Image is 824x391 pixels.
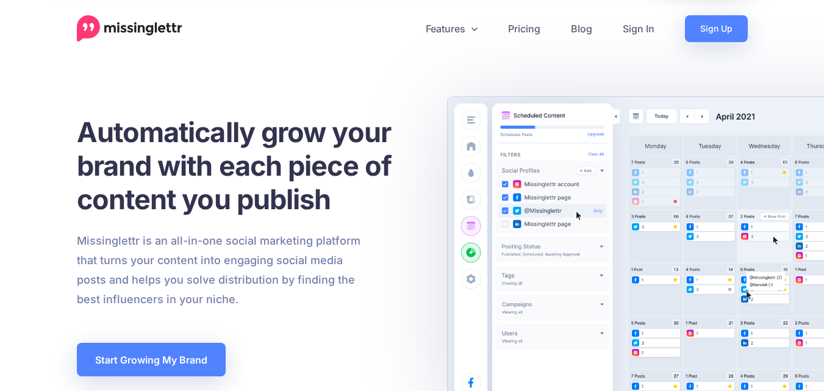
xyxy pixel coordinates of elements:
a: Blog [556,15,607,42]
a: Start Growing My Brand [77,343,226,376]
h1: Automatically grow your brand with each piece of content you publish [77,115,421,216]
a: Home [77,15,182,42]
a: Pricing [493,15,556,42]
p: Missinglettr is an all-in-one social marketing platform that turns your content into engaging soc... [77,231,361,309]
a: Sign In [607,15,670,42]
a: Features [410,15,493,42]
a: Sign Up [685,15,748,42]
